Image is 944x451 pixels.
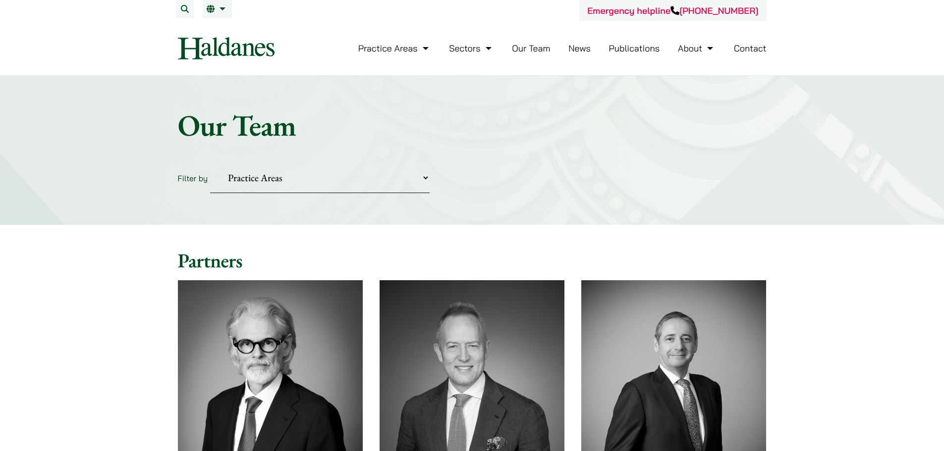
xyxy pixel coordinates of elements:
label: Filter by [178,173,208,183]
a: Contact [734,43,767,54]
a: Emergency helpline[PHONE_NUMBER] [587,5,758,16]
a: News [568,43,591,54]
img: Logo of Haldanes [178,37,275,59]
a: Practice Areas [358,43,431,54]
a: Our Team [512,43,550,54]
a: Publications [609,43,660,54]
a: About [678,43,716,54]
h2: Partners [178,249,767,272]
h1: Our Team [178,107,767,143]
a: Sectors [449,43,494,54]
a: EN [207,5,228,13]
